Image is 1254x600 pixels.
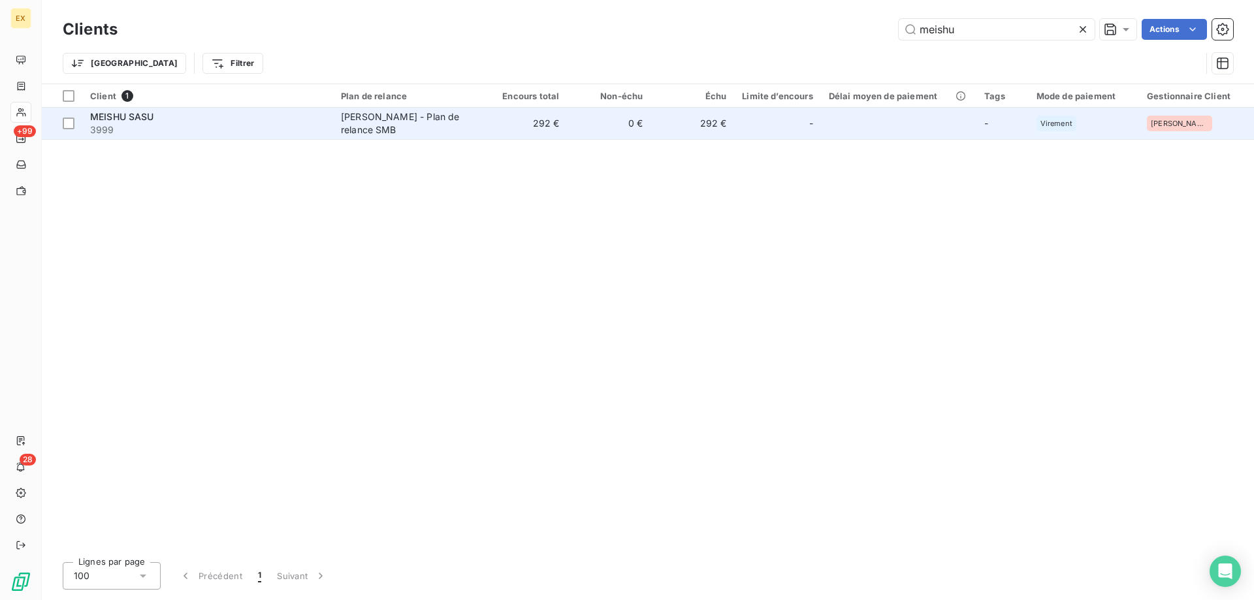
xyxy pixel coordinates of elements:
[121,90,133,102] span: 1
[202,53,263,74] button: Filtrer
[10,571,31,592] img: Logo LeanPay
[341,110,475,136] div: [PERSON_NAME] - Plan de relance SMB
[63,18,118,41] h3: Clients
[63,53,186,74] button: [GEOGRAPHIC_DATA]
[10,8,31,29] div: EX
[658,91,726,101] div: Échu
[20,454,36,466] span: 28
[74,569,89,582] span: 100
[899,19,1095,40] input: Rechercher
[1037,91,1131,101] div: Mode de paiement
[1147,91,1246,101] div: Gestionnaire Client
[809,117,813,130] span: -
[90,91,116,101] span: Client
[90,123,325,136] span: 3999
[269,562,335,590] button: Suivant
[250,562,269,590] button: 1
[984,91,1021,101] div: Tags
[1142,19,1207,40] button: Actions
[567,108,651,139] td: 0 €
[1151,119,1208,127] span: [PERSON_NAME][EMAIL_ADDRESS][DOMAIN_NAME]
[14,125,36,137] span: +99
[90,111,154,122] span: MEISHU SASU
[258,569,261,582] span: 1
[651,108,734,139] td: 292 €
[171,562,250,590] button: Précédent
[341,91,475,101] div: Plan de relance
[984,118,988,129] span: -
[575,91,643,101] div: Non-échu
[829,91,969,101] div: Délai moyen de paiement
[483,108,567,139] td: 292 €
[491,91,559,101] div: Encours total
[1210,556,1241,587] div: Open Intercom Messenger
[1040,119,1072,127] span: Virement
[742,91,812,101] div: Limite d’encours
